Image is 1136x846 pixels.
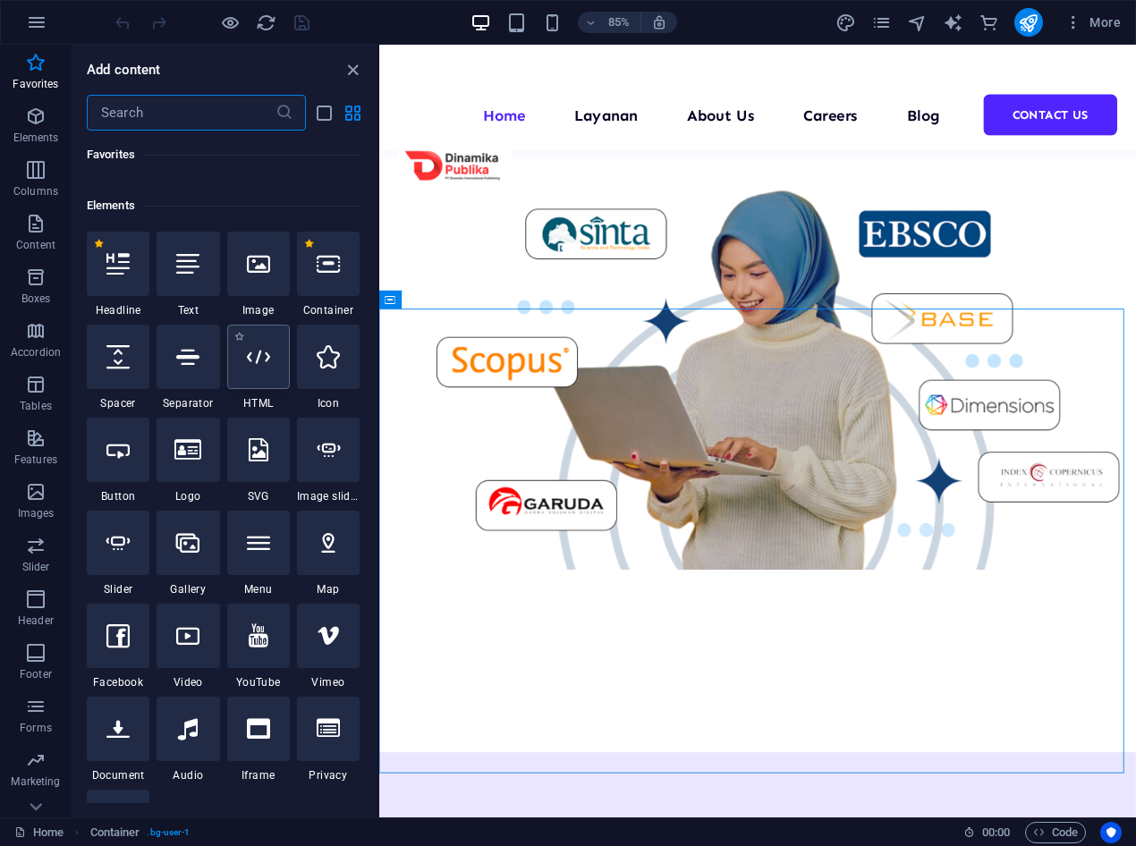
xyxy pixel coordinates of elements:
[18,613,54,628] p: Header
[297,303,360,317] span: Container
[227,604,290,689] div: YouTube
[297,511,360,596] div: Map
[157,582,219,596] span: Gallery
[342,59,363,80] button: close panel
[87,325,149,410] div: Spacer
[94,239,104,249] span: Remove from favorites
[157,489,219,503] span: Logo
[20,721,52,735] p: Forms
[297,396,360,410] span: Icon
[255,12,276,33] button: reload
[1100,822,1122,843] button: Usercentrics
[227,697,290,783] div: Iframe
[1025,822,1086,843] button: Code
[256,13,276,33] i: Reload page
[227,489,290,503] span: SVG
[90,822,140,843] span: Click to select. Double-click to edit
[11,345,61,360] p: Accordion
[1064,13,1121,31] span: More
[297,489,360,503] span: Image slider
[219,12,241,33] button: Click here to leave preview mode and continue editing
[227,418,290,503] div: SVG
[297,232,360,317] div: Container
[157,768,219,783] span: Audio
[87,489,149,503] span: Button
[943,12,964,33] button: text_generator
[651,14,667,30] i: On resize automatically adjust zoom level to fit chosen device.
[157,303,219,317] span: Text
[22,560,50,574] p: Slider
[87,144,360,165] h6: Favorites
[979,13,999,33] i: Commerce
[20,399,52,413] p: Tables
[11,774,60,789] p: Marketing
[1033,822,1078,843] span: Code
[157,675,219,689] span: Video
[982,822,1010,843] span: 00 00
[87,604,149,689] div: Facebook
[18,506,55,520] p: Images
[943,13,963,33] i: AI Writer
[87,95,276,131] input: Search
[87,396,149,410] span: Spacer
[907,13,928,33] i: Navigator
[157,511,219,596] div: Gallery
[87,768,149,783] span: Document
[578,12,641,33] button: 85%
[227,396,290,410] span: HTML
[907,12,928,33] button: navigator
[14,453,57,467] p: Features
[147,822,190,843] span: . bg-user-1
[21,292,51,306] p: Boxes
[297,418,360,503] div: Image slider
[157,325,219,410] div: Separator
[13,131,59,145] p: Elements
[313,102,335,123] button: list-view
[297,768,360,783] span: Privacy
[963,822,1011,843] h6: Session time
[835,12,857,33] button: design
[87,232,149,317] div: Headline
[227,325,290,410] div: HTML
[342,102,363,123] button: grid-view
[297,325,360,410] div: Icon
[157,697,219,783] div: Audio
[90,822,191,843] nav: breadcrumb
[995,825,997,839] span: :
[227,232,290,317] div: Image
[16,238,55,252] p: Content
[227,768,290,783] span: Iframe
[87,418,149,503] div: Button
[87,511,149,596] div: Slider
[227,582,290,596] span: Menu
[1018,13,1039,33] i: Publish
[13,184,58,199] p: Columns
[1057,8,1128,37] button: More
[87,303,149,317] span: Headline
[13,77,58,91] p: Favorites
[87,582,149,596] span: Slider
[87,195,360,216] h6: Elements
[157,604,219,689] div: Video
[14,822,64,843] a: Click to cancel selection. Double-click to open Pages
[871,13,892,33] i: Pages (Ctrl+Alt+S)
[871,12,893,33] button: pages
[1014,8,1043,37] button: publish
[297,675,360,689] span: Vimeo
[227,303,290,317] span: Image
[297,582,360,596] span: Map
[87,675,149,689] span: Facebook
[297,697,360,783] div: Privacy
[157,232,219,317] div: Text
[20,667,52,681] p: Footer
[297,604,360,689] div: Vimeo
[157,396,219,410] span: Separator
[605,12,633,33] h6: 85%
[304,239,314,249] span: Remove from favorites
[87,59,161,80] h6: Add content
[227,511,290,596] div: Menu
[227,675,290,689] span: YouTube
[157,418,219,503] div: Logo
[979,12,1000,33] button: commerce
[87,697,149,783] div: Document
